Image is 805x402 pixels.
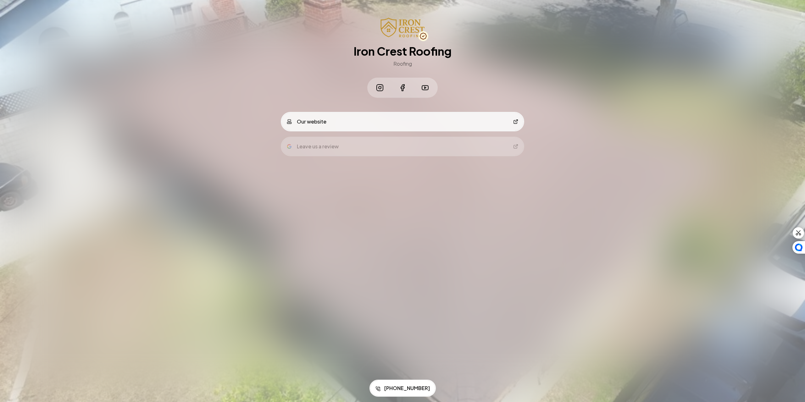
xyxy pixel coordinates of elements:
[282,135,523,153] a: google logoLeave us a review
[370,381,435,396] a: [PHONE_NUMBER]
[287,142,292,147] img: google logo
[287,140,339,148] div: Leave us a review
[393,60,412,68] h3: Roofing
[282,113,523,130] a: Our website
[380,18,425,37] img: Iron Crest Roofing
[287,118,326,125] div: Our website
[353,45,452,58] h1: Iron Crest Roofing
